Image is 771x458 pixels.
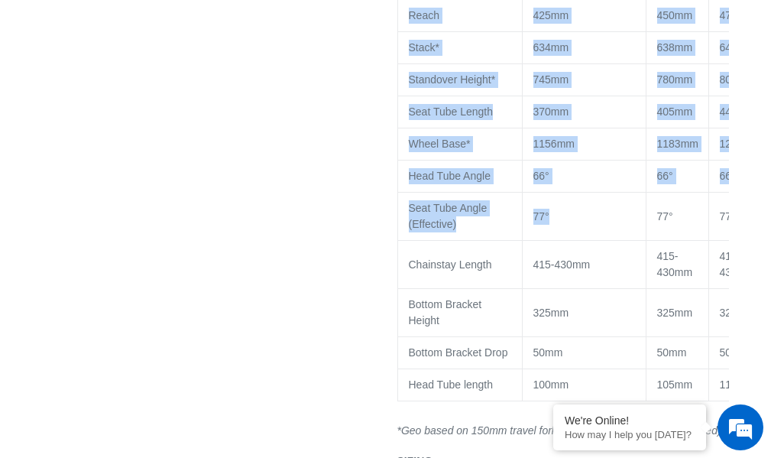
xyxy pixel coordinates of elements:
[565,429,695,440] p: How may I help you today?
[409,106,494,118] span: Seat Tube Length
[533,378,569,391] span: 100mm
[657,41,693,54] span: 638mm
[720,73,756,86] span: 800mm
[720,378,756,391] span: 115mm
[409,138,471,150] span: Wheel Base*
[409,73,496,86] span: Standover Height*
[720,106,756,118] span: 445mm
[720,138,761,150] span: 1212mm
[533,138,575,150] span: 1156mm
[720,41,756,54] span: 648mm
[720,210,736,223] span: 77°
[657,73,693,86] span: 780mm
[657,307,693,319] span: 325mm
[397,289,522,337] td: Bottom Bracket Height
[533,106,569,118] span: 370mm
[533,307,569,319] span: 325mm
[657,250,693,278] span: 415-430mm
[533,41,569,54] span: 634mm
[533,73,569,86] span: 745mm
[409,202,488,230] span: Seat Tube Angle (Effective)
[533,170,549,182] span: 66°
[409,170,491,182] span: Head Tube Angle
[657,138,698,150] span: 1183mm
[565,414,695,427] div: We're Online!
[397,424,724,437] i: *Geo based on 150mm travel fork. Static measurement (not sagged).
[657,106,693,118] span: 405mm
[720,170,736,182] span: 66°
[533,210,549,223] span: 77°
[409,346,508,359] span: Bottom Bracket Drop
[657,346,687,359] span: 50mm
[409,41,439,54] span: Stack*
[657,170,673,182] span: 66°
[533,258,591,271] span: 415-430mm
[409,378,494,391] span: Head Tube length
[533,346,563,359] span: 50mm
[409,9,439,21] span: Reach
[409,258,492,271] span: Chainstay Length
[657,9,693,21] span: 450mm
[657,378,693,391] span: 105mm
[657,210,673,223] span: 77°
[720,307,756,319] span: 325mm
[720,346,750,359] span: 50mm
[720,9,756,21] span: 475mm
[533,9,569,21] span: 425mm
[720,250,756,278] span: 415-430mm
